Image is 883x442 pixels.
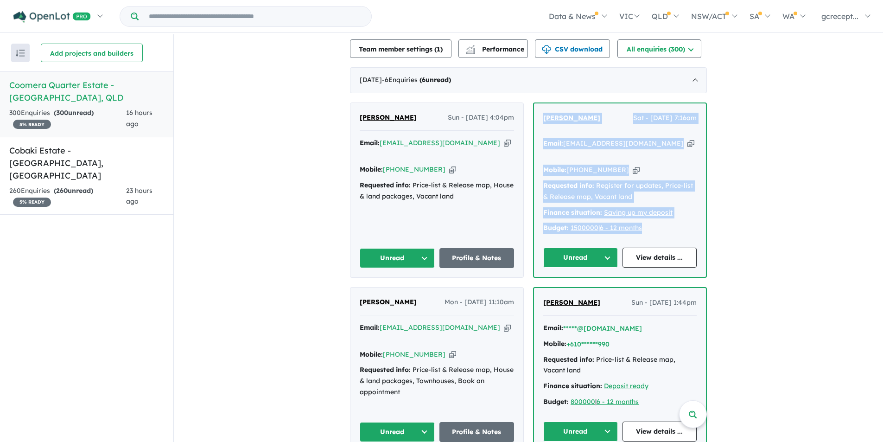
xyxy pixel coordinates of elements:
[687,139,694,148] button: Copy
[504,323,511,333] button: Copy
[458,39,528,58] button: Performance
[126,109,152,128] span: 16 hours ago
[350,39,451,58] button: Team member settings (1)
[360,323,380,332] strong: Email:
[382,76,451,84] span: - 6 Enquir ies
[597,397,639,406] a: 6 - 12 months
[571,224,598,232] a: 1500000
[543,397,697,408] div: |
[9,144,164,182] h5: Cobaki Estate - [GEOGRAPHIC_DATA] , [GEOGRAPHIC_DATA]
[445,297,514,308] span: Mon - [DATE] 11:10am
[543,208,602,217] strong: Finance situation:
[360,139,380,147] strong: Email:
[623,248,697,268] a: View details ...
[140,6,369,26] input: Try estate name, suburb, builder or developer
[383,165,445,173] a: [PHONE_NUMBER]
[380,139,500,147] a: [EMAIL_ADDRESS][DOMAIN_NAME]
[350,67,707,93] div: [DATE]
[360,181,411,189] strong: Requested info:
[617,39,701,58] button: All enquiries (300)
[360,298,417,306] span: [PERSON_NAME]
[543,297,600,308] a: [PERSON_NAME]
[543,113,600,124] a: [PERSON_NAME]
[360,112,417,123] a: [PERSON_NAME]
[543,340,566,348] strong: Mobile:
[543,298,600,307] span: [PERSON_NAME]
[360,165,383,173] strong: Mobile:
[9,186,126,208] div: 260 Enquir ies
[13,11,91,23] img: Openlot PRO Logo White
[631,297,697,308] span: Sun - [DATE] 1:44pm
[543,224,569,232] strong: Budget:
[566,166,629,174] a: [PHONE_NUMBER]
[13,120,51,129] span: 5 % READY
[543,382,602,390] strong: Finance situation:
[563,139,684,147] a: [EMAIL_ADDRESS][DOMAIN_NAME]
[543,354,697,377] div: Price-list & Release map, Vacant land
[543,223,697,234] div: |
[535,39,610,58] button: CSV download
[360,180,514,202] div: Price-list & Release map, House & land packages, Vacant land
[54,109,94,117] strong: ( unread)
[13,198,51,207] span: 5 % READY
[449,165,456,174] button: Copy
[543,248,618,268] button: Unread
[466,48,475,54] img: bar-chart.svg
[360,113,417,122] span: [PERSON_NAME]
[543,324,563,332] strong: Email:
[422,76,426,84] span: 6
[543,180,697,203] div: Register for updates, Price-list & Release map, Vacant land
[360,365,514,397] div: Price-list & Release map, House & land packages, Townhouses, Book an appointment
[126,186,152,206] span: 23 hours ago
[543,397,569,406] strong: Budget:
[633,113,697,124] span: Sat - [DATE] 7:16am
[380,323,500,332] a: [EMAIL_ADDRESS][DOMAIN_NAME]
[360,248,435,268] button: Unread
[600,224,642,232] a: 6 - 12 months
[542,45,551,54] img: download icon
[383,350,445,359] a: [PHONE_NUMBER]
[543,166,566,174] strong: Mobile:
[9,79,164,104] h5: Coomera Quarter Estate - [GEOGRAPHIC_DATA] , QLD
[9,108,126,130] div: 300 Enquir ies
[360,365,411,374] strong: Requested info:
[16,50,25,57] img: sort.svg
[543,355,594,364] strong: Requested info:
[437,45,440,53] span: 1
[633,165,640,175] button: Copy
[439,248,515,268] a: Profile & Notes
[604,382,648,390] a: Deposit ready
[623,422,697,442] a: View details ...
[449,350,456,359] button: Copy
[504,138,511,148] button: Copy
[360,422,435,442] button: Unread
[419,76,451,84] strong: ( unread)
[543,114,600,122] span: [PERSON_NAME]
[360,297,417,308] a: [PERSON_NAME]
[56,109,68,117] span: 300
[543,422,618,442] button: Unread
[360,350,383,359] strong: Mobile:
[41,44,143,62] button: Add projects and builders
[439,422,515,442] a: Profile & Notes
[467,45,524,53] span: Performance
[543,139,563,147] strong: Email:
[543,181,594,190] strong: Requested info:
[466,45,475,50] img: line-chart.svg
[448,112,514,123] span: Sun - [DATE] 4:04pm
[604,208,673,217] a: Saving up my deposit
[571,397,595,406] a: 800000
[54,186,93,195] strong: ( unread)
[56,186,68,195] span: 260
[821,12,858,21] span: gcrecept...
